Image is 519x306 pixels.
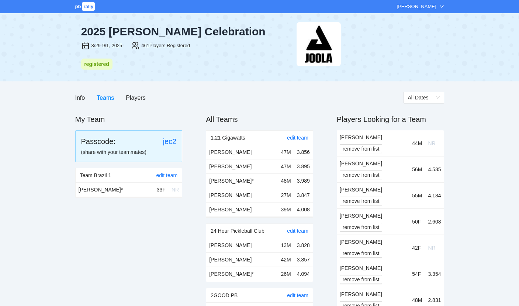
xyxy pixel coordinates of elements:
span: NR [428,245,435,251]
div: [PERSON_NAME] [340,159,406,168]
button: remove from list [340,223,383,232]
h2: All Teams [206,114,313,124]
td: 54F [409,261,425,287]
td: [PERSON_NAME] * [206,173,278,188]
button: remove from list [340,275,383,284]
span: 3.857 [297,257,310,263]
td: 48M [278,173,294,188]
td: 42M [278,252,294,267]
div: 2GOOD PB [211,288,287,302]
h2: Players Looking for a Team [337,114,444,124]
a: jec2 [163,137,176,145]
span: 3.856 [297,149,310,155]
div: [PERSON_NAME] [340,238,406,246]
span: 3.895 [297,163,310,169]
td: 33F [154,183,169,197]
td: 42F [409,235,425,261]
h2: My Team [75,114,183,124]
td: 39M [278,202,294,217]
td: [PERSON_NAME] * [76,183,154,197]
td: 27M [278,188,294,202]
td: 47M [278,145,294,159]
span: 2.831 [428,297,441,303]
td: [PERSON_NAME] [206,238,278,253]
span: remove from list [343,197,380,205]
a: edit team [287,135,308,141]
td: 50F [409,208,425,235]
div: Team Brazil 1 [80,168,156,182]
div: 2025 [PERSON_NAME] Celebration [81,25,291,38]
td: [PERSON_NAME] [206,202,278,217]
a: edit team [287,292,308,298]
div: 24 Hour Pickleball Club [211,224,287,238]
span: 4.535 [428,166,441,172]
td: [PERSON_NAME] [206,188,278,202]
div: [PERSON_NAME] [397,3,436,10]
span: 3.354 [428,271,441,277]
button: remove from list [340,170,383,179]
span: rally [82,2,95,11]
img: joola-black.png [297,22,341,66]
div: registered [83,60,110,68]
div: Passcode: [81,136,115,147]
span: remove from list [343,275,380,284]
div: [PERSON_NAME] [340,186,406,194]
span: 3.847 [297,192,310,198]
td: [PERSON_NAME] * [206,267,278,281]
span: NR [172,187,179,193]
span: 4.094 [297,271,310,277]
span: 3.989 [297,178,310,184]
td: [PERSON_NAME] [206,145,278,159]
div: 461 Players Registered [141,42,190,49]
div: (share with your teammates) [81,148,177,156]
span: 3.828 [297,242,310,248]
td: [PERSON_NAME] [206,159,278,173]
td: 56M [409,156,425,182]
span: pb [75,4,81,9]
span: All Dates [408,92,440,103]
span: NR [428,140,435,146]
div: [PERSON_NAME] [340,133,406,141]
td: 26M [278,267,294,281]
button: remove from list [340,249,383,258]
span: remove from list [343,249,380,257]
span: remove from list [343,171,380,179]
td: 55M [409,182,425,208]
a: edit team [287,228,308,234]
td: 13M [278,238,294,253]
span: 2.608 [428,219,441,225]
div: 1.21 Gigawatts [211,131,287,145]
td: [PERSON_NAME] [206,252,278,267]
div: [PERSON_NAME] [340,264,406,272]
a: pbrally [75,4,96,9]
div: Teams [97,93,114,102]
div: [PERSON_NAME] [340,212,406,220]
td: 47M [278,159,294,173]
div: Players [126,93,145,102]
span: remove from list [343,145,380,153]
a: edit team [156,172,178,178]
span: remove from list [343,223,380,231]
button: remove from list [340,144,383,153]
div: [PERSON_NAME] [340,290,406,298]
div: 8/29-9/1, 2025 [91,42,122,49]
div: Info [75,93,85,102]
span: 4.008 [297,207,310,212]
button: remove from list [340,197,383,205]
td: 44M [409,130,425,156]
span: down [439,4,444,9]
span: 4.184 [428,193,441,198]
